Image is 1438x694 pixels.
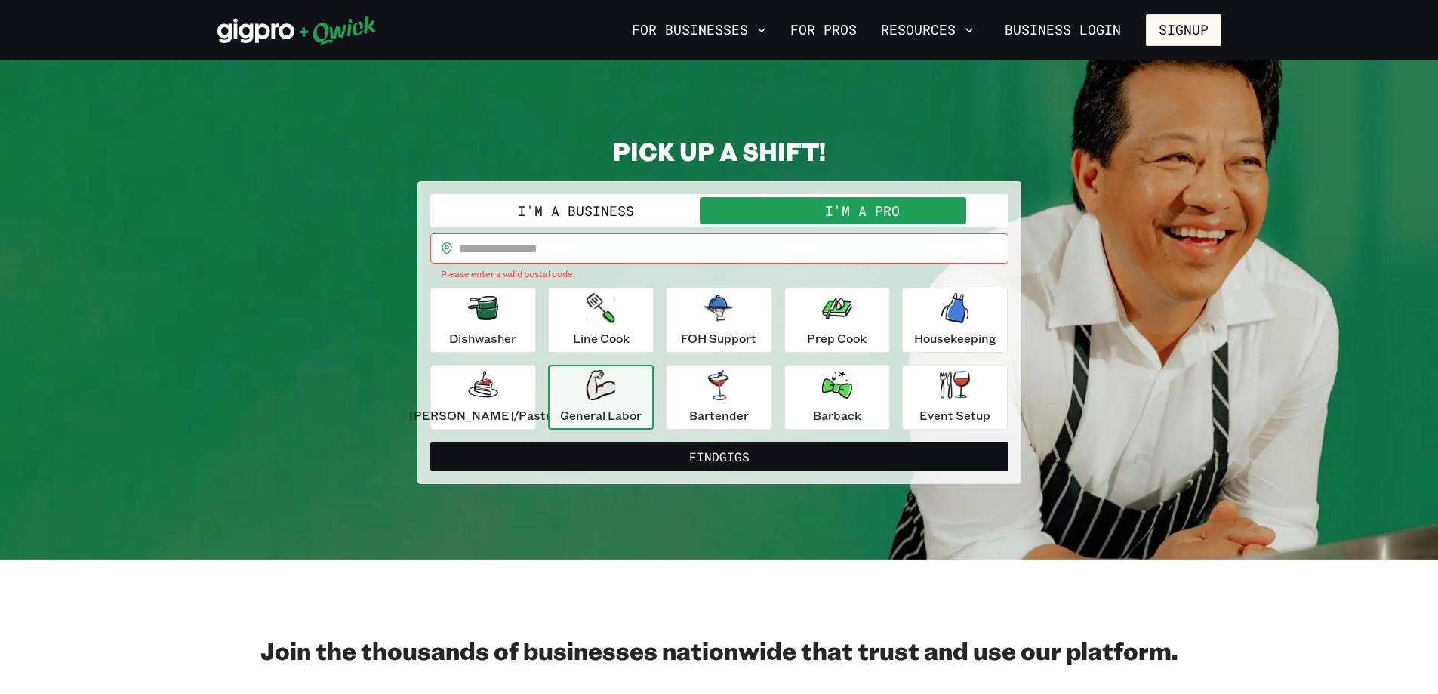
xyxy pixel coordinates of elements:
h2: Join the thousands of businesses nationwide that trust and use our platform. [217,635,1221,665]
button: FOH Support [666,288,771,353]
p: Dishwasher [449,329,516,347]
button: Event Setup [902,365,1008,430]
p: Event Setup [919,406,990,424]
p: Bartender [689,406,749,424]
button: Housekeeping [902,288,1008,353]
p: [PERSON_NAME]/Pastry [409,406,557,424]
button: Line Cook [548,288,654,353]
button: General Labor [548,365,654,430]
p: Please enter a valid postal code. [441,267,998,282]
p: General Labor [560,406,642,424]
button: Dishwasher [430,288,536,353]
button: Resources [875,17,980,43]
button: Bartender [666,365,771,430]
button: [PERSON_NAME]/Pastry [430,365,536,430]
a: For Pros [784,17,863,43]
p: Line Cook [573,329,630,347]
p: Housekeeping [914,329,996,347]
button: Prep Cook [784,288,890,353]
button: Signup [1146,14,1221,46]
button: FindGigs [430,442,1008,472]
button: For Businesses [626,17,772,43]
p: Barback [813,406,861,424]
p: FOH Support [681,329,756,347]
button: Barback [784,365,890,430]
p: Prep Cook [807,329,867,347]
h2: PICK UP A SHIFT! [417,136,1021,166]
button: I'm a Pro [719,197,1005,224]
a: Business Login [992,14,1134,46]
button: I'm a Business [433,197,719,224]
